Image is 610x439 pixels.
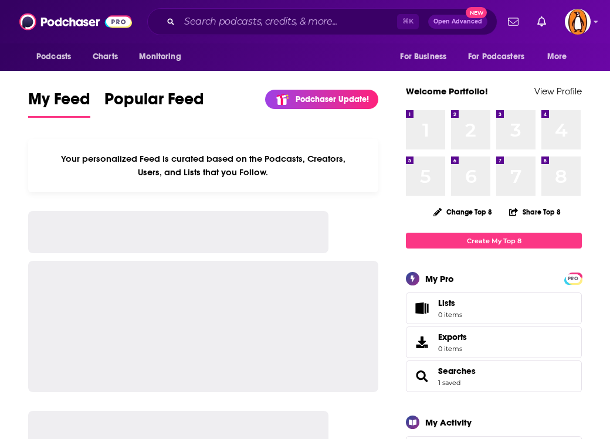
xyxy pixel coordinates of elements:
div: My Pro [425,273,454,284]
a: Searches [438,366,476,376]
span: PRO [566,274,580,283]
a: View Profile [534,86,582,97]
a: PRO [566,274,580,283]
div: My Activity [425,417,472,428]
a: 1 saved [438,379,460,387]
span: Open Advanced [433,19,482,25]
span: New [466,7,487,18]
span: For Podcasters [468,49,524,65]
button: open menu [131,46,196,68]
span: My Feed [28,89,90,116]
button: open menu [28,46,86,68]
a: Show notifications dropdown [503,12,523,32]
div: Search podcasts, credits, & more... [147,8,497,35]
button: Share Top 8 [509,200,561,223]
a: Lists [406,292,582,324]
span: More [547,49,567,65]
span: Exports [438,332,467,342]
a: Welcome Portfolio! [406,86,488,97]
p: Podchaser Update! [296,94,369,104]
a: Create My Top 8 [406,233,582,249]
span: ⌘ K [397,14,419,29]
a: Searches [410,368,433,384]
button: Change Top 8 [426,205,499,219]
span: Searches [406,360,582,392]
span: 0 items [438,345,467,353]
a: Popular Feed [104,89,204,118]
img: Podchaser - Follow, Share and Rate Podcasts [19,11,132,33]
a: Exports [406,326,582,358]
a: Charts [85,46,125,68]
button: open menu [392,46,461,68]
span: Lists [438,298,455,308]
span: Monitoring [139,49,181,65]
button: open menu [539,46,582,68]
span: Lists [410,300,433,317]
span: Lists [438,298,462,308]
img: User Profile [565,9,591,35]
span: Popular Feed [104,89,204,116]
button: Show profile menu [565,9,591,35]
div: Your personalized Feed is curated based on the Podcasts, Creators, Users, and Lists that you Follow. [28,139,378,192]
span: Charts [93,49,118,65]
button: Open AdvancedNew [428,15,487,29]
span: 0 items [438,311,462,319]
a: Show notifications dropdown [533,12,551,32]
span: Podcasts [36,49,71,65]
span: For Business [400,49,446,65]
span: Exports [410,334,433,350]
button: open menu [460,46,541,68]
span: Logged in as penguin_portfolio [565,9,591,35]
input: Search podcasts, credits, & more... [179,12,397,31]
a: My Feed [28,89,90,118]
